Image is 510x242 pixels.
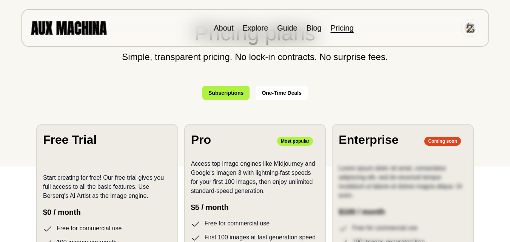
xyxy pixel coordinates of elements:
[191,219,319,228] li: Free for commercial use
[31,21,106,34] img: AUX MACHINA
[424,137,461,146] p: Coming soon
[43,224,171,233] li: Free for commercial use
[191,159,319,196] p: Access top image engines like Midjourney and Google's Imagen 3 with lightning-fast speeds for you...
[191,131,211,149] h2: Pro
[256,86,308,100] button: One-Time Deals
[191,202,319,213] p: $5 / month
[464,22,476,34] img: Avatar
[277,137,313,146] p: Most popular
[36,52,474,62] p: Simple, transparent pricing. No lock-in contracts. No surprise fees.
[202,86,250,100] button: Subscriptions
[339,131,398,149] h2: Enterprise
[43,173,171,200] p: Start creating for free! Our free trial gives you full access to all the basic features. Use Bers...
[277,24,297,32] a: Guide
[307,24,322,32] a: Blog
[242,24,268,32] a: Explore
[43,131,97,149] h2: Free Trial
[331,24,354,32] a: Pricing
[43,207,171,218] p: $0 / month
[214,24,233,32] a: About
